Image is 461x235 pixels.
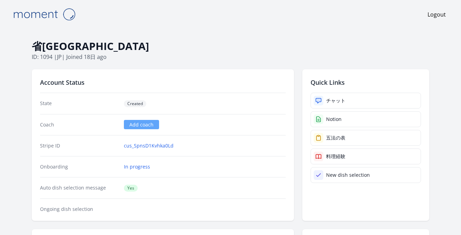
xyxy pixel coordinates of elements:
div: 五法の表 [326,134,345,141]
img: Moment [10,6,79,23]
h2: Quick Links [311,78,421,87]
dt: Auto dish selection message [40,184,118,192]
h2: Account Status [40,78,286,87]
span: jp [57,53,62,61]
a: Logout [428,10,446,19]
div: 料理経験 [326,153,345,160]
a: チャット [311,93,421,109]
dt: Stripe ID [40,142,118,149]
a: New dish selection [311,167,421,183]
a: Notion [311,111,421,127]
a: 料理経験 [311,149,421,164]
a: Add coach [124,120,159,129]
dt: Ongoing dish selection [40,206,118,213]
span: Created [124,100,146,107]
p: ID: 1094 | | Joined 18日 ago [32,53,429,61]
a: In progress [124,163,150,170]
div: New dish selection [326,172,370,178]
a: 五法の表 [311,130,421,146]
div: Notion [326,116,342,123]
a: cus_SpnsD1Kvhka0Ld [124,142,174,149]
h1: 省[GEOGRAPHIC_DATA] [32,40,429,53]
dt: Coach [40,121,118,128]
dt: Onboarding [40,163,118,170]
div: チャット [326,97,345,104]
span: Yes [124,185,138,192]
dt: State [40,100,118,107]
